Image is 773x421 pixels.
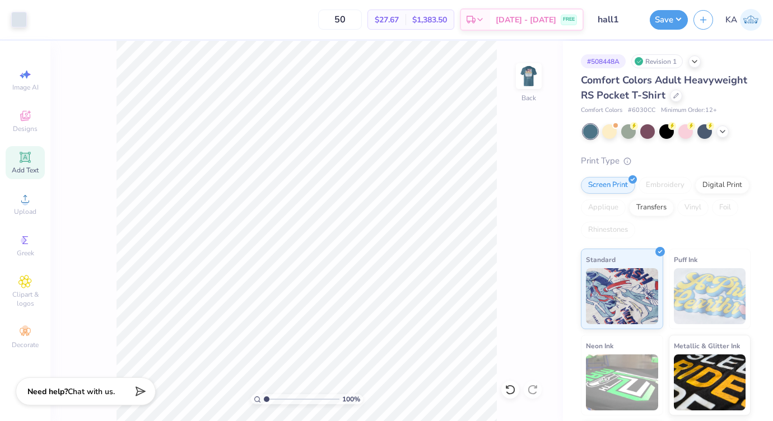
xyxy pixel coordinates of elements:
span: Decorate [12,340,39,349]
div: Rhinestones [581,222,635,238]
div: Transfers [629,199,674,216]
div: Print Type [581,155,751,167]
span: Designs [13,124,38,133]
span: Minimum Order: 12 + [661,106,717,115]
img: Neon Ink [586,354,658,410]
div: Revision 1 [631,54,683,68]
strong: Need help? [27,386,68,397]
span: Standard [586,254,616,265]
a: KA [725,9,762,31]
span: Chat with us. [68,386,115,397]
div: Applique [581,199,626,216]
span: Puff Ink [674,254,697,265]
div: Digital Print [695,177,749,194]
span: Comfort Colors [581,106,622,115]
span: # 6030CC [628,106,655,115]
span: Comfort Colors Adult Heavyweight RS Pocket T-Shirt [581,73,747,102]
span: KA [725,13,737,26]
div: # 508448A [581,54,626,68]
span: $1,383.50 [412,14,447,26]
span: Clipart & logos [6,290,45,308]
div: Vinyl [677,199,709,216]
img: Puff Ink [674,268,746,324]
div: Embroidery [639,177,692,194]
span: FREE [563,16,575,24]
span: [DATE] - [DATE] [496,14,556,26]
span: $27.67 [375,14,399,26]
div: Screen Print [581,177,635,194]
span: Neon Ink [586,340,613,352]
img: Standard [586,268,658,324]
span: Image AI [12,83,39,92]
img: Metallic & Glitter Ink [674,354,746,410]
span: Metallic & Glitter Ink [674,340,740,352]
button: Save [650,10,688,30]
img: Back [518,65,540,87]
input: Untitled Design [589,8,644,31]
div: Foil [712,199,738,216]
span: Upload [14,207,36,216]
div: Back [521,93,536,103]
span: 100 % [342,394,360,404]
span: Add Text [12,166,39,175]
span: Greek [17,249,34,258]
input: – – [318,10,362,30]
img: Kristen Afacan [740,9,762,31]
